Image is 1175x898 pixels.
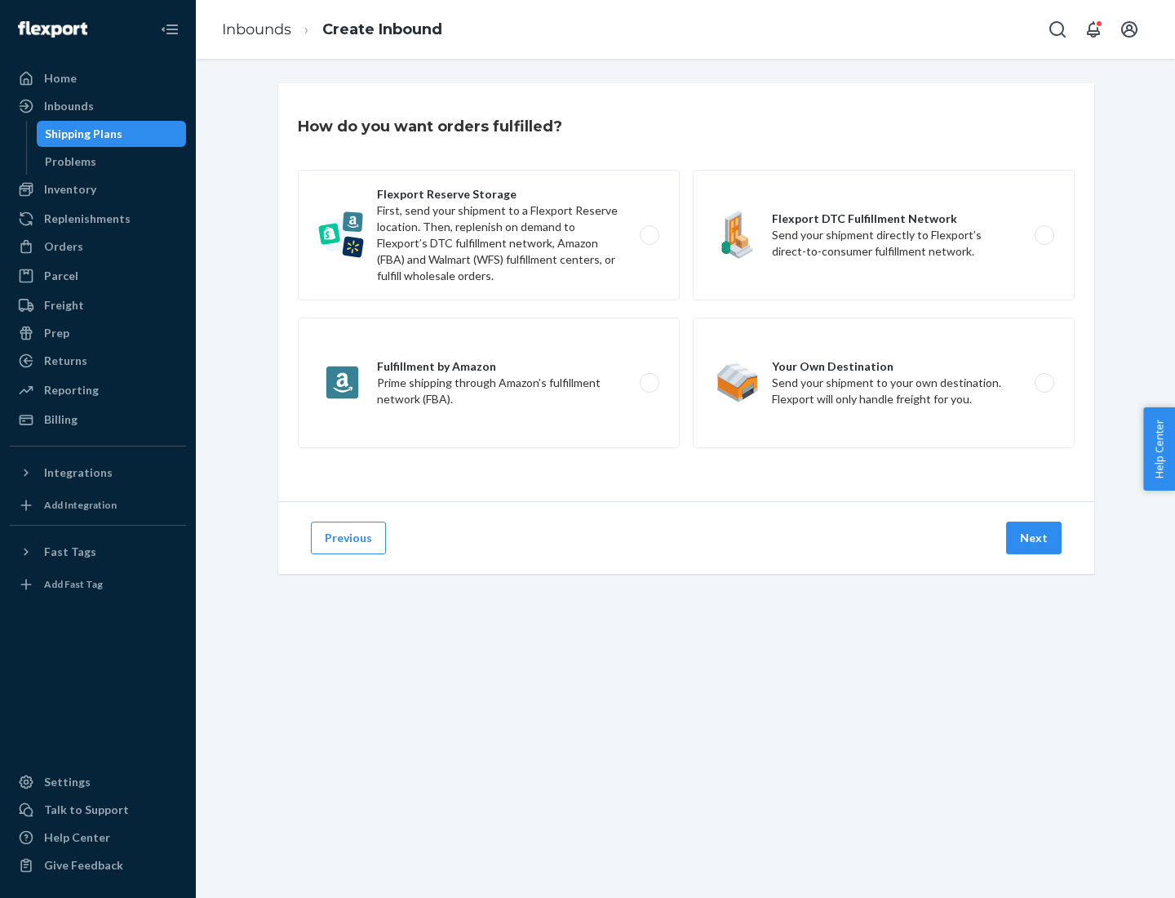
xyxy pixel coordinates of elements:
div: Freight [44,297,84,313]
div: Settings [44,774,91,790]
button: Close Navigation [153,13,186,46]
div: Add Fast Tag [44,577,103,591]
button: Open notifications [1077,13,1110,46]
a: Shipping Plans [37,121,187,147]
div: Reporting [44,382,99,398]
button: Previous [311,522,386,554]
div: Home [44,70,77,87]
a: Add Fast Tag [10,571,186,598]
a: Create Inbound [322,20,442,38]
div: Help Center [44,829,110,846]
button: Give Feedback [10,852,186,878]
button: Open Search Box [1041,13,1074,46]
div: Talk to Support [44,802,129,818]
div: Shipping Plans [45,126,122,142]
a: Replenishments [10,206,186,232]
a: Billing [10,407,186,433]
a: Reporting [10,377,186,403]
a: Home [10,65,186,91]
div: Replenishments [44,211,131,227]
a: Prep [10,320,186,346]
div: Inbounds [44,98,94,114]
img: Flexport logo [18,21,87,38]
div: Problems [45,153,96,170]
a: Add Integration [10,492,186,518]
h3: How do you want orders fulfilled? [298,116,562,137]
div: Inventory [44,181,96,198]
a: Freight [10,292,186,318]
a: Inventory [10,176,186,202]
a: Help Center [10,825,186,851]
a: Inbounds [222,20,291,38]
a: Settings [10,769,186,795]
a: Parcel [10,263,186,289]
button: Open account menu [1113,13,1146,46]
ol: breadcrumbs [209,6,455,54]
div: Fast Tags [44,544,96,560]
div: Billing [44,411,78,428]
button: Next [1006,522,1062,554]
a: Talk to Support [10,797,186,823]
div: Integrations [44,465,113,481]
div: Orders [44,238,83,255]
div: Add Integration [44,498,117,512]
div: Give Feedback [44,857,123,874]
a: Problems [37,149,187,175]
a: Orders [10,233,186,260]
div: Prep [44,325,69,341]
button: Fast Tags [10,539,186,565]
a: Returns [10,348,186,374]
a: Inbounds [10,93,186,119]
button: Help Center [1143,407,1175,491]
div: Returns [44,353,87,369]
button: Integrations [10,460,186,486]
div: Parcel [44,268,78,284]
